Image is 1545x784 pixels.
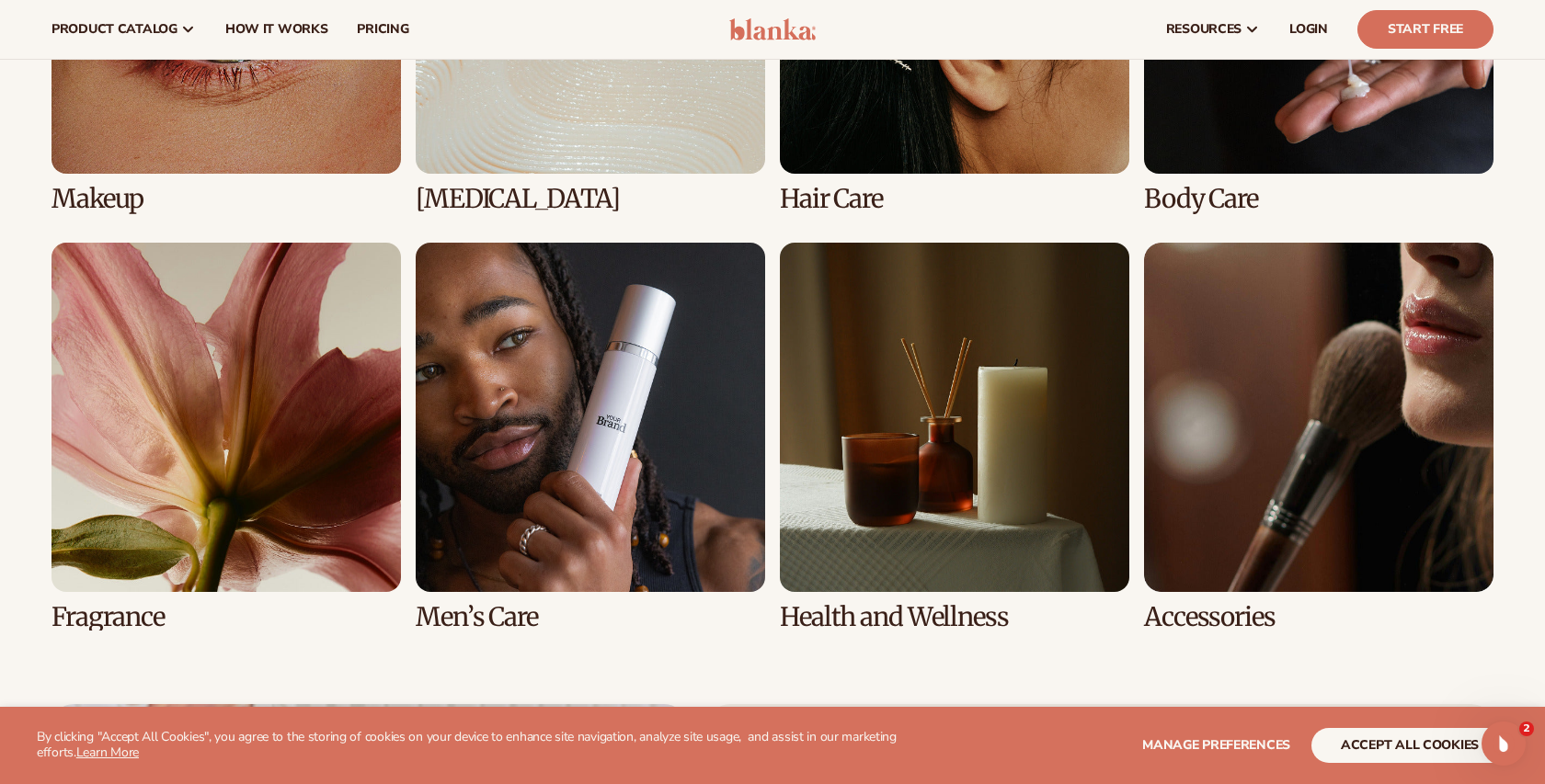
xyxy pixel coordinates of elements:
[1144,243,1493,631] div: 8 / 8
[780,185,1129,213] h3: Hair Care
[37,730,901,761] p: By clicking "Accept All Cookies", you agree to the storing of cookies on your device to enhance s...
[1144,185,1493,213] h3: Body Care
[1142,728,1290,763] button: Manage preferences
[780,243,1129,631] div: 7 / 8
[225,22,328,37] span: How It Works
[1142,736,1290,754] span: Manage preferences
[1357,10,1493,49] a: Start Free
[51,243,401,631] div: 5 / 8
[416,243,765,631] div: 6 / 8
[1482,722,1526,766] iframe: Intercom live chat
[51,22,177,37] span: product catalog
[1166,22,1242,37] span: resources
[76,744,139,761] a: Learn More
[1311,728,1508,763] button: accept all cookies
[1289,22,1328,37] span: LOGIN
[416,185,765,213] h3: [MEDICAL_DATA]
[729,18,817,40] img: logo
[51,185,401,213] h3: Makeup
[1519,722,1534,736] span: 2
[357,22,408,37] span: pricing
